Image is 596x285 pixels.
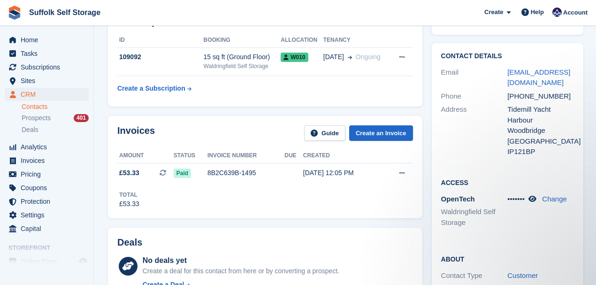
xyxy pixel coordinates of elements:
span: ••••••• [507,195,525,203]
div: Phone [441,91,508,102]
div: Waldringfield Self Storage [204,62,281,70]
a: Preview store [77,256,89,267]
th: Due [284,148,303,163]
a: menu [5,74,89,87]
span: Settings [21,208,77,222]
img: stora-icon-8386f47178a22dfd0bd8f6a31ec36ba5ce8667c1dd55bd0f319d3a0aa187defe.svg [8,6,22,20]
a: menu [5,222,89,235]
a: menu [5,154,89,167]
span: [DATE] [323,52,344,62]
a: Change [542,195,567,203]
span: Account [563,8,588,17]
a: menu [5,255,89,268]
div: Create a deal for this contact from here or by converting a prospect. [143,266,339,276]
div: 8B2C639B-1495 [207,168,284,178]
div: Total [119,191,139,199]
th: Booking [204,33,281,48]
span: Storefront [8,243,93,253]
span: W010 [281,53,308,62]
span: Paid [174,169,191,178]
span: Coupons [21,181,77,194]
span: Ongoing [356,53,381,61]
span: Protection [21,195,77,208]
div: 109092 [117,52,204,62]
div: Tidemill Yacht Harbour [507,104,574,125]
a: Customer [507,271,538,279]
th: Tenancy [323,33,390,48]
span: Help [531,8,544,17]
img: William Notcutt [552,8,562,17]
li: Waldringfield Self Storage [441,207,508,228]
span: Deals [22,125,38,134]
div: [GEOGRAPHIC_DATA] [507,136,574,147]
div: 15 sq ft (Ground Floor) [204,52,281,62]
a: Suffolk Self Storage [25,5,104,20]
div: No deals yet [143,255,339,266]
a: menu [5,33,89,46]
span: Home [21,33,77,46]
div: IP121BP [507,146,574,157]
span: Invoices [21,154,77,167]
span: Online Store [21,255,77,268]
a: menu [5,208,89,222]
h2: Invoices [117,125,155,141]
span: Prospects [22,114,51,123]
h2: About [441,254,574,263]
span: Capital [21,222,77,235]
th: Status [174,148,207,163]
a: menu [5,181,89,194]
h2: Deals [117,237,142,248]
div: Woodbridge [507,125,574,136]
div: Create a Subscription [117,84,185,93]
div: 401 [74,114,89,122]
h2: Access [441,177,574,187]
a: Deals [22,125,89,135]
h2: Contact Details [441,53,574,60]
th: Invoice number [207,148,284,163]
a: menu [5,195,89,208]
th: ID [117,33,204,48]
div: Email [441,67,508,88]
a: Prospects 401 [22,113,89,123]
div: Contact Type [441,270,508,281]
a: Guide [304,125,345,141]
span: Tasks [21,47,77,60]
span: Create [484,8,503,17]
span: Analytics [21,140,77,154]
div: [DATE] 12:05 PM [303,168,382,178]
a: menu [5,168,89,181]
th: Created [303,148,382,163]
span: Sites [21,74,77,87]
a: menu [5,140,89,154]
a: Create a Subscription [117,80,191,97]
th: Allocation [281,33,323,48]
span: CRM [21,88,77,101]
span: £53.33 [119,168,139,178]
span: OpenTech [441,195,475,203]
a: [EMAIL_ADDRESS][DOMAIN_NAME] [507,68,570,87]
th: Amount [117,148,174,163]
a: Create an Invoice [349,125,413,141]
a: Contacts [22,102,89,111]
span: Pricing [21,168,77,181]
div: £53.33 [119,199,139,209]
span: Subscriptions [21,61,77,74]
a: menu [5,88,89,101]
a: menu [5,47,89,60]
a: menu [5,61,89,74]
div: [PHONE_NUMBER] [507,91,574,102]
div: Address [441,104,508,157]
